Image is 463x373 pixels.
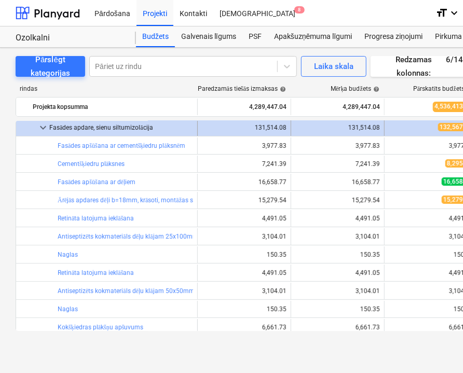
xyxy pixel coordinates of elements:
[58,233,198,240] a: Antiseptizēts kokmateriāls dēļu klājam 25x100mm
[294,6,305,13] span: 8
[278,86,286,92] span: help
[435,7,448,19] i: format_size
[58,269,134,277] a: Retināta latojuma ieklāšana
[448,7,460,19] i: keyboard_arrow_down
[202,324,287,331] div: 6,661.73
[331,85,379,93] div: Mērķa budžets
[358,26,429,47] a: Progresa ziņojumi
[295,233,380,240] div: 3,104.01
[202,124,287,131] div: 131,514.08
[268,26,358,47] a: Apakšuzņēmuma līgumi
[58,215,134,222] a: Retināta latojuma ieklāšana
[58,160,125,168] a: Cementšķiedru plāksnes
[202,215,287,222] div: 4,491.05
[202,178,287,186] div: 16,658.77
[295,178,380,186] div: 16,658.77
[295,160,380,168] div: 7,241.39
[295,197,380,204] div: 15,279.54
[295,99,380,115] div: 4,289,447.04
[58,306,78,313] a: Naglas
[202,142,287,149] div: 3,977.83
[295,142,380,149] div: 3,977.83
[295,306,380,313] div: 150.35
[295,324,380,331] div: 6,661.73
[16,85,197,93] div: rindas
[202,306,287,313] div: 150.35
[33,99,193,115] div: Projekta kopsumma
[58,178,135,186] a: Fasādes apšūšana ar dēļiem
[295,287,380,295] div: 3,104.01
[202,99,287,115] div: 4,289,447.04
[295,251,380,258] div: 150.35
[202,160,287,168] div: 7,241.39
[58,142,185,149] a: Fasādes apšūšana ar cementšķiedru plāksnēm
[202,251,287,258] div: 150.35
[49,119,193,136] div: Fasādes apdare, sienu siltumizolācija
[295,215,380,222] div: 4,491.05
[58,251,78,258] a: Naglas
[58,324,143,331] a: Kokšķiedras plākšņu apšuvums
[301,56,366,77] button: Laika skala
[16,33,124,44] div: Ozolkalni
[202,197,287,204] div: 15,279.54
[371,86,379,92] span: help
[242,26,268,47] a: PSF
[198,85,286,93] div: Paredzamās tiešās izmaksas
[295,269,380,277] div: 4,491.05
[202,233,287,240] div: 3,104.01
[58,197,252,204] a: Ārējās apdares dēļi b=18mm, krāsoti, montāžas skrūves, palīgmateriāli
[58,287,195,295] a: Antiseptizēts kokmateriāls dēļu klājam 50x50mm
[314,60,353,73] div: Laika skala
[175,26,242,47] a: Galvenais līgums
[16,56,85,77] button: Pārslēgt kategorijas
[202,287,287,295] div: 3,104.01
[136,26,175,47] a: Budžets
[202,269,287,277] div: 4,491.05
[295,124,380,131] div: 131,514.08
[28,53,73,80] div: Pārslēgt kategorijas
[37,121,49,134] span: keyboard_arrow_down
